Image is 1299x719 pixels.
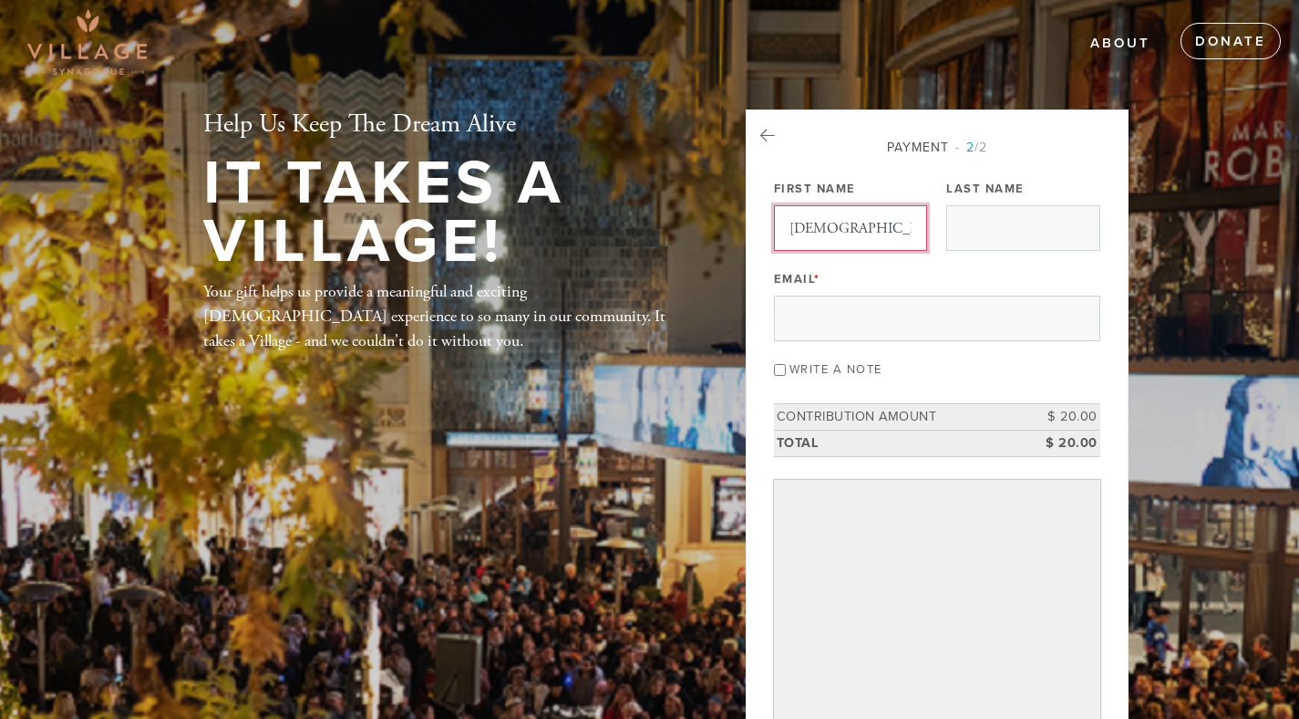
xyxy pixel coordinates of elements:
[774,181,856,197] label: First Name
[203,154,686,272] h1: It Takes A Village!
[946,181,1025,197] label: Last Name
[789,362,882,377] label: Write a note
[203,109,686,141] h2: Help Us Keep The Dream Alive
[1018,430,1100,456] td: $ 20.00
[966,140,974,155] span: 2
[1180,23,1281,59] a: Donate
[1077,26,1164,61] a: About
[203,279,686,353] div: Your gift helps us provide a meaningful and exciting [DEMOGRAPHIC_DATA] experience to so many in ...
[774,404,1018,431] td: Contribution Amount
[774,271,820,287] label: Email
[955,140,987,155] span: /2
[774,430,1018,456] td: Total
[814,272,820,287] span: This field is required.
[774,138,1100,157] div: Payment
[1018,404,1100,431] td: $ 20.00
[27,9,147,75] img: Village-sdquare-png-1_0.png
